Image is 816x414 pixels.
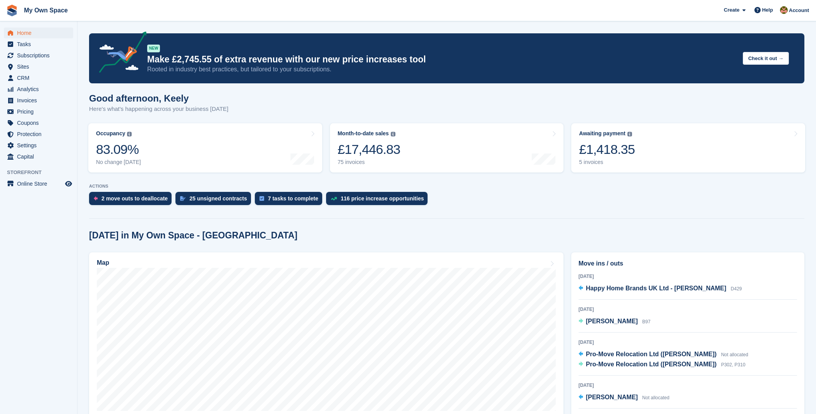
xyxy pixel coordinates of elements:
span: Pro-Move Relocation Ltd ([PERSON_NAME]) [586,361,717,367]
a: menu [4,117,73,128]
div: 5 invoices [579,159,635,166]
span: Home [17,28,64,38]
a: menu [4,84,73,95]
span: Pricing [17,106,64,117]
a: Month-to-date sales £17,446.83 75 invoices [330,123,564,172]
span: Capital [17,151,64,162]
div: No change [DATE] [96,159,141,166]
p: Rooted in industry best practices, but tailored to your subscriptions. [147,65,737,74]
img: icon-info-grey-7440780725fd019a000dd9b08b2336e03edf1995a4989e88bcd33f0948082b44.svg [627,132,632,136]
div: 116 price increase opportunities [341,195,424,202]
a: Preview store [64,179,73,188]
span: Storefront [7,169,77,176]
img: contract_signature_icon-13c848040528278c33f63329250d36e43548de30e8caae1d1a13099fd9432cc5.svg [180,196,186,201]
img: icon-info-grey-7440780725fd019a000dd9b08b2336e03edf1995a4989e88bcd33f0948082b44.svg [391,132,395,136]
div: 83.09% [96,141,141,157]
span: Settings [17,140,64,151]
p: ACTIONS [89,184,804,189]
span: Not allocated [642,395,669,400]
a: [PERSON_NAME] B97 [579,317,651,327]
img: task-75834270c22a3079a89374b754ae025e5fb1db73e45f91037f5363f120a921f8.svg [259,196,264,201]
img: price-adjustments-announcement-icon-8257ccfd72463d97f412b2fc003d46551f7dbcb40ab6d574587a9cd5c0d94... [93,31,147,76]
div: 7 tasks to complete [268,195,318,202]
span: [PERSON_NAME] [586,318,638,324]
a: menu [4,129,73,140]
img: price_increase_opportunities-93ffe204e8149a01c8c9dc8f82e8f89637d9d84a8eef4429ea346261dce0b2c0.svg [331,197,337,200]
h2: Map [97,259,109,266]
a: 116 price increase opportunities [326,192,432,209]
div: 25 unsigned contracts [189,195,247,202]
span: Coupons [17,117,64,128]
span: Sites [17,61,64,72]
div: 75 invoices [338,159,400,166]
a: 2 move outs to deallocate [89,192,175,209]
span: Not allocated [721,352,748,357]
span: D429 [731,286,742,292]
a: Pro-Move Relocation Ltd ([PERSON_NAME]) P302, P310 [579,360,746,370]
div: Month-to-date sales [338,130,389,137]
span: Subscriptions [17,50,64,61]
img: Keely Collin [780,6,788,14]
h2: [DATE] in My Own Space - [GEOGRAPHIC_DATA] [89,230,297,241]
span: Tasks [17,39,64,50]
span: P302, P310 [721,362,746,367]
img: icon-info-grey-7440780725fd019a000dd9b08b2336e03edf1995a4989e88bcd33f0948082b44.svg [127,132,132,136]
h1: Good afternoon, Keely [89,93,228,103]
div: 2 move outs to deallocate [101,195,168,202]
a: [PERSON_NAME] Not allocated [579,393,670,403]
span: Invoices [17,95,64,106]
h2: Move ins / outs [579,259,797,268]
a: menu [4,28,73,38]
span: CRM [17,72,64,83]
span: Analytics [17,84,64,95]
a: menu [4,50,73,61]
div: £17,446.83 [338,141,400,157]
span: Happy Home Brands UK Ltd - [PERSON_NAME] [586,285,727,292]
a: menu [4,178,73,189]
a: menu [4,106,73,117]
div: [DATE] [579,339,797,346]
span: [PERSON_NAME] [586,394,638,400]
div: [DATE] [579,273,797,280]
div: Awaiting payment [579,130,625,137]
img: move_outs_to_deallocate_icon-f764333ba52eb49d3ac5e1228854f67142a1ed5810a6f6cc68b1a99e826820c5.svg [94,196,98,201]
span: Protection [17,129,64,140]
div: £1,418.35 [579,141,635,157]
a: menu [4,61,73,72]
div: NEW [147,45,160,52]
div: [DATE] [579,382,797,389]
span: Online Store [17,178,64,189]
span: Help [762,6,773,14]
span: B97 [642,319,650,324]
p: Make £2,745.55 of extra revenue with our new price increases tool [147,54,737,65]
span: Pro-Move Relocation Ltd ([PERSON_NAME]) [586,351,717,357]
p: Here's what's happening across your business [DATE] [89,105,228,114]
a: Pro-Move Relocation Ltd ([PERSON_NAME]) Not allocated [579,350,748,360]
img: stora-icon-8386f47178a22dfd0bd8f6a31ec36ba5ce8667c1dd55bd0f319d3a0aa187defe.svg [6,5,18,16]
a: menu [4,72,73,83]
a: My Own Space [21,4,71,17]
a: menu [4,39,73,50]
a: Awaiting payment £1,418.35 5 invoices [571,123,805,172]
button: Check it out → [743,52,789,65]
div: [DATE] [579,306,797,313]
span: Account [789,7,809,14]
a: Happy Home Brands UK Ltd - [PERSON_NAME] D429 [579,284,742,294]
a: menu [4,151,73,162]
div: Occupancy [96,130,125,137]
a: 25 unsigned contracts [175,192,255,209]
a: 7 tasks to complete [255,192,326,209]
span: Create [724,6,739,14]
a: menu [4,95,73,106]
a: menu [4,140,73,151]
a: Occupancy 83.09% No change [DATE] [88,123,322,172]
